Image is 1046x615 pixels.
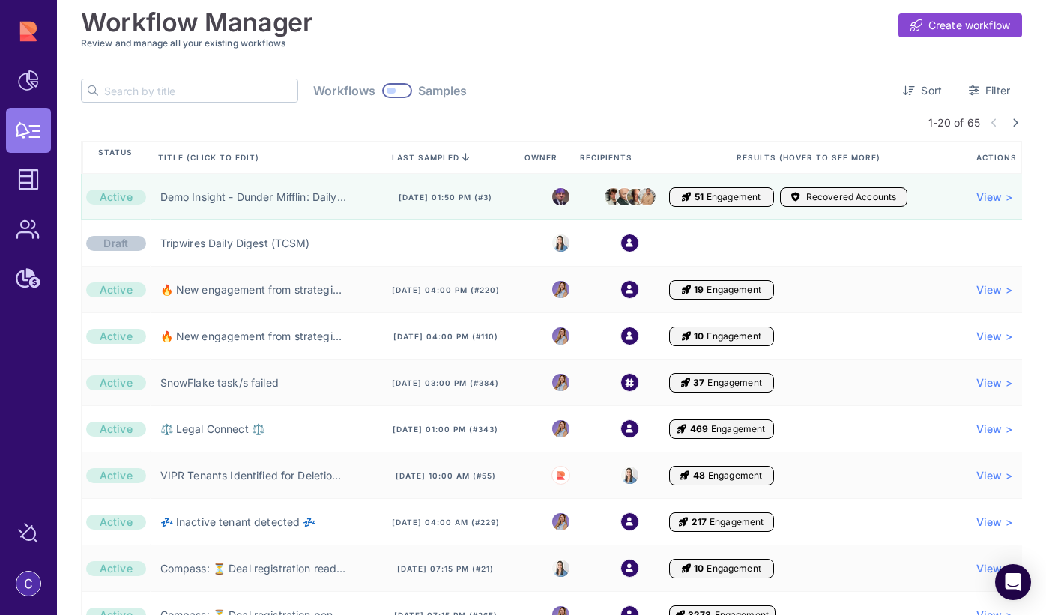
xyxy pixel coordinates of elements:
span: Engagement [707,284,761,296]
a: 🔥 New engagement from strategic customer 🔥 (BDR) [160,282,348,297]
i: Engagement [681,377,690,389]
img: 8988563339665_5a12f1d3e1fcf310ea11_32.png [552,513,569,530]
span: [DATE] 03:00 pm (#384) [392,378,499,388]
h3: Review and manage all your existing workflows [81,37,1022,49]
span: 51 [695,191,704,203]
span: Owner [524,152,560,163]
a: Tripwires Daily Digest (TCSM) [160,236,310,251]
div: Active [86,282,146,297]
i: Engagement [682,563,691,575]
img: creed.jpeg [616,184,633,209]
i: Engagement [682,284,691,296]
img: 8525803544391_e4bc78f9dfe39fb1ff36_32.jpg [552,560,569,577]
span: Engagement [707,377,761,389]
span: 10 [694,563,704,575]
a: 🔥 New engagement from strategic customer 🔥 (AE) [160,329,348,344]
a: View > [976,375,1012,390]
img: jim.jpeg [605,188,622,205]
div: Active [86,190,146,205]
span: Engagement [711,423,765,435]
span: Actions [976,152,1020,163]
img: 8988563339665_5a12f1d3e1fcf310ea11_32.png [552,281,569,298]
img: account-photo [16,572,40,596]
span: Results (Hover to see more) [737,152,883,163]
i: Engagement [677,423,686,435]
i: Engagement [679,516,688,528]
div: Active [86,329,146,344]
a: VIPR Tenants Identified for Deletion →🗑️ [160,468,348,483]
img: 8525803544391_e4bc78f9dfe39fb1ff36_32.jpg [552,234,569,252]
span: 37 [693,377,704,389]
div: Open Intercom Messenger [995,564,1031,600]
span: Status [98,147,133,168]
a: View > [976,282,1012,297]
span: Title (click to edit) [158,152,262,163]
div: Active [86,515,146,530]
div: Active [86,375,146,390]
span: 19 [694,284,704,296]
span: Engagement [707,330,761,342]
span: 217 [692,516,707,528]
span: [DATE] 01:00 pm (#343) [393,424,498,434]
img: 8988563339665_5a12f1d3e1fcf310ea11_32.png [552,420,569,437]
span: 48 [693,470,705,482]
img: 8988563339665_5a12f1d3e1fcf310ea11_32.png [552,327,569,345]
span: [DATE] 10:00 am (#55) [396,470,496,481]
span: [DATE] 04:00 am (#229) [392,517,500,527]
a: ⚖️ Legal Connect ⚖️ [160,422,264,437]
span: 10 [694,330,704,342]
span: [DATE] 04:00 pm (#220) [392,285,500,295]
img: stanley.jpeg [638,185,656,208]
span: Sort [921,83,942,98]
a: View > [976,329,1012,344]
i: Engagement [682,330,691,342]
a: View > [976,190,1012,205]
span: 1-20 of 65 [928,115,980,130]
span: Samples [418,83,468,98]
a: View > [976,422,1012,437]
img: 8988563339665_5a12f1d3e1fcf310ea11_32.png [552,374,569,391]
img: michael.jpeg [552,188,569,205]
span: last sampled [392,153,459,162]
span: 469 [690,423,708,435]
div: Active [86,468,146,483]
a: Compass: ⏳ Deal registration ready to convert (RPM Manager) ⏳ [160,561,348,576]
div: Active [86,422,146,437]
span: [DATE] 07:15 pm (#21) [397,563,494,574]
input: Search by title [104,79,297,102]
span: [DATE] 04:00 pm (#110) [393,331,498,342]
img: 8525803544391_e4bc78f9dfe39fb1ff36_32.jpg [621,467,638,484]
span: Recovered Accounts [806,191,897,203]
a: 💤 Inactive tenant detected 💤 [160,515,316,530]
span: Workflows [313,83,375,98]
a: View > [976,468,1012,483]
a: Demo Insight - Dunder Mifflin: Daily Sales [160,190,348,205]
i: Accounts [791,191,800,203]
div: Draft [86,236,146,251]
div: Active [86,561,146,576]
span: Recipients [580,152,635,163]
a: SnowFlake task/s failed [160,375,279,390]
a: View > [976,561,1012,576]
span: Engagement [707,563,761,575]
i: Engagement [682,191,691,203]
img: kevin.jpeg [627,189,644,204]
span: Engagement [710,516,764,528]
img: Rupert [557,471,566,480]
span: Engagement [708,470,762,482]
span: Filter [985,83,1010,98]
span: Engagement [707,191,761,203]
span: [DATE] 01:50 pm (#3) [399,192,492,202]
h1: Workflow Manager [81,7,313,37]
span: Create workflow [928,18,1010,33]
a: View > [976,515,1012,530]
i: Engagement [680,470,689,482]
